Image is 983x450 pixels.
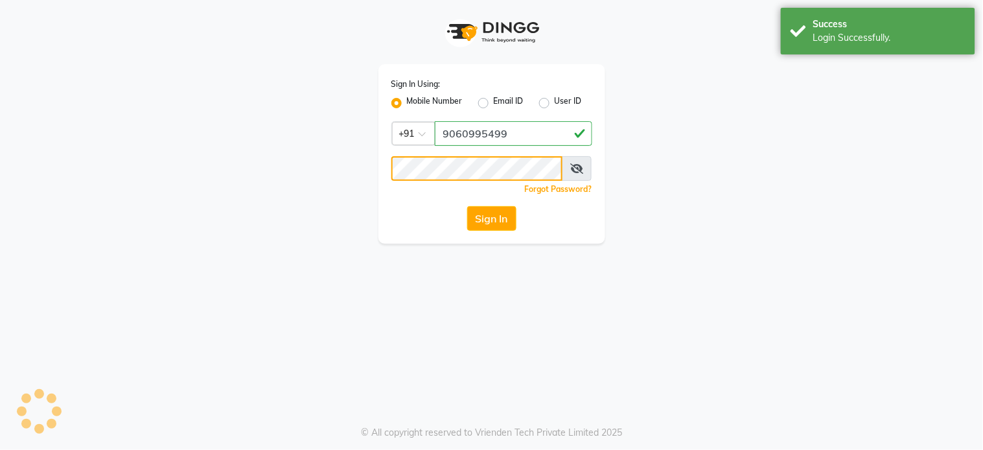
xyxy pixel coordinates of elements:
input: Username [391,156,563,181]
label: Sign In Using: [391,78,441,90]
label: Mobile Number [407,95,463,111]
div: Login Successfully. [813,31,966,45]
label: Email ID [494,95,524,111]
div: Success [813,18,966,31]
label: User ID [555,95,582,111]
button: Sign In [467,206,516,231]
a: Forgot Password? [525,184,592,194]
img: logo1.svg [440,13,544,51]
input: Username [435,121,592,146]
